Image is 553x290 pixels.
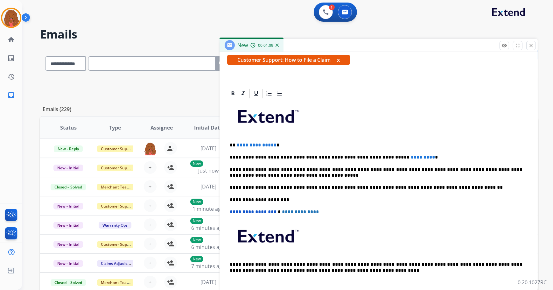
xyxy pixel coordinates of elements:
span: Closed – Solved [51,279,86,286]
mat-icon: person_add [167,164,174,171]
span: Customer Support: How to File a Claim [227,55,350,65]
button: + [144,161,157,174]
mat-icon: person_add [167,183,174,190]
p: Emails (229) [40,105,74,113]
span: Type [109,124,121,131]
mat-icon: remove_red_eye [501,43,507,48]
span: [DATE] [200,183,216,190]
button: + [144,199,157,212]
mat-icon: person_remove [167,145,174,152]
mat-icon: search [218,60,226,67]
span: 7 minutes ago [191,263,225,270]
div: Italic [238,89,248,98]
p: 0.20.1027RC [518,279,547,286]
span: New - Initial [53,165,83,171]
span: New - Initial [53,222,83,229]
span: Just now [198,167,219,174]
span: Warranty Ops [99,222,131,229]
mat-icon: person_add [167,221,174,229]
span: Closed – Solved [51,184,86,190]
mat-icon: person_add [167,259,174,267]
div: Ordered List [264,89,274,98]
span: Initial Date [194,124,223,131]
span: New [237,42,248,49]
span: 6 minutes ago [191,244,225,251]
button: x [337,56,340,64]
span: Status [60,124,77,131]
mat-icon: home [7,36,15,44]
mat-icon: person_add [167,240,174,248]
span: New - Reply [54,145,83,152]
p: New [190,160,203,167]
span: + [149,221,152,229]
button: + [144,218,157,231]
p: New [190,218,203,224]
mat-icon: inbox [7,91,15,99]
span: Merchant Team [97,184,134,190]
button: + [144,276,157,288]
mat-icon: fullscreen [515,43,521,48]
div: Underline [251,89,261,98]
span: Customer Support [97,165,138,171]
span: [DATE] [200,145,216,152]
span: 6 minutes ago [191,224,225,231]
div: Bold [228,89,238,98]
span: + [149,164,152,171]
span: + [149,259,152,267]
mat-icon: close [528,43,534,48]
span: Customer Support [97,145,138,152]
div: 1 [329,4,335,10]
h2: Emails [40,28,538,41]
button: + [144,180,157,193]
span: New - Initial [53,203,83,209]
img: agent-avatar [144,142,157,155]
mat-icon: person_add [167,278,174,286]
span: Merchant Team [97,279,134,286]
span: 00:01:09 [258,43,273,48]
img: avatar [2,9,20,27]
span: + [149,278,152,286]
button: + [144,237,157,250]
span: + [149,183,152,190]
span: New - Initial [53,241,83,248]
mat-icon: history [7,73,15,81]
span: New - Initial [53,260,83,267]
button: + [144,257,157,269]
div: Bullet List [275,89,284,98]
p: New [190,199,203,205]
p: New [190,256,203,262]
span: Assignee [150,124,173,131]
p: New [190,237,203,243]
span: Customer Support [97,203,138,209]
mat-icon: person_add [167,202,174,209]
span: Customer Support [97,241,138,248]
span: + [149,202,152,209]
span: [DATE] [200,279,216,286]
span: Claims Adjudication [97,260,141,267]
span: 1 minute ago [192,205,224,212]
span: + [149,240,152,248]
mat-icon: list_alt [7,54,15,62]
